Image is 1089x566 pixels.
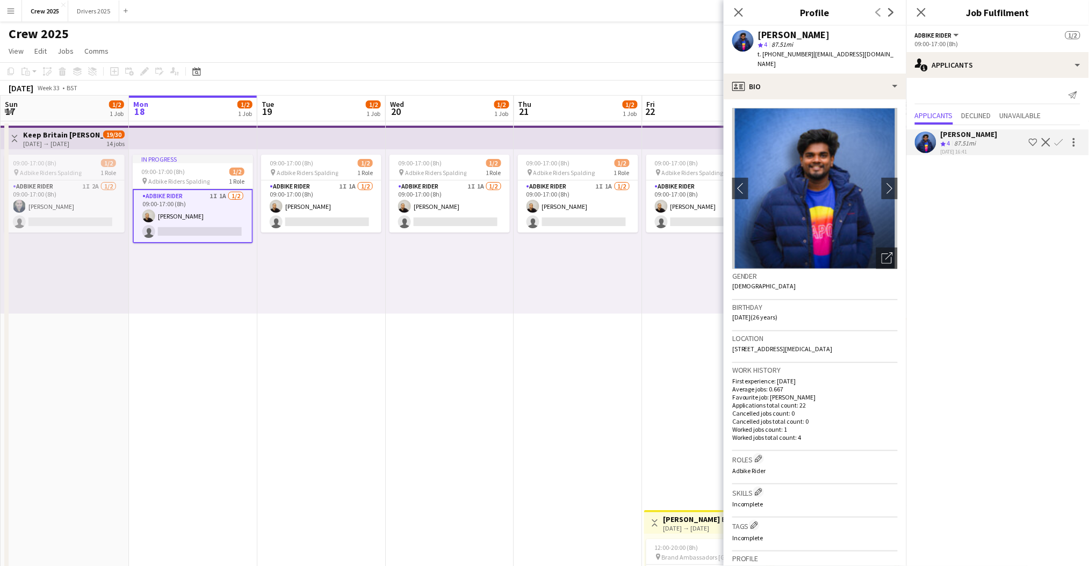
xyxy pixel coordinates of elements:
[84,46,109,56] span: Comms
[517,105,532,118] span: 21
[4,180,125,233] app-card-role: Adbike Rider1I2A1/209:00-17:00 (8h)[PERSON_NAME]
[962,112,991,119] span: Declined
[732,271,898,281] h3: Gender
[662,169,724,177] span: Adbike Riders Spalding
[732,313,778,321] span: [DATE] (26 years)
[732,345,833,353] span: [STREET_ADDRESS][MEDICAL_DATA]
[732,409,898,417] p: Cancelled jobs count: 0
[953,139,978,148] div: 87.51mi
[53,44,78,58] a: Jobs
[101,159,116,167] span: 1/2
[645,105,655,118] span: 22
[405,169,467,177] span: Adbike Riders Spalding
[758,50,814,58] span: t. [PHONE_NUMBER]
[732,302,898,312] h3: Birthday
[57,46,74,56] span: Jobs
[486,159,501,167] span: 1/2
[229,168,244,176] span: 1/2
[765,40,768,48] span: 4
[533,169,595,177] span: Adbike Riders Spalding
[732,282,796,290] span: [DEMOGRAPHIC_DATA]
[106,139,125,148] div: 14 jobs
[947,139,950,147] span: 4
[732,487,898,498] h3: Skills
[262,99,274,109] span: Tue
[724,74,906,99] div: Bio
[758,50,894,68] span: | [EMAIL_ADDRESS][DOMAIN_NAME]
[133,99,148,109] span: Mon
[9,26,69,42] h1: Crew 2025
[9,83,33,93] div: [DATE]
[133,155,253,243] app-job-card: In progress09:00-17:00 (8h)1/2 Adbike Riders Spalding1 RoleAdbike Rider1I1A1/209:00-17:00 (8h)[PE...
[732,534,898,542] p: Incomplete
[732,425,898,433] p: Worked jobs count: 1
[390,99,404,109] span: Wed
[623,100,638,108] span: 1/2
[915,31,961,39] button: Adbike Rider
[34,46,47,56] span: Edit
[238,110,252,118] div: 1 Job
[732,554,898,563] h3: Profile
[664,514,744,524] h3: [PERSON_NAME] BAs [GEOGRAPHIC_DATA]
[260,105,274,118] span: 19
[732,500,898,508] p: Incomplete
[109,100,124,108] span: 1/2
[67,84,77,92] div: BST
[646,155,767,233] app-job-card: 09:00-17:00 (8h)1/2 Adbike Riders Spalding1 RoleAdbike Rider1I1A1/209:00-17:00 (8h)[PERSON_NAME]
[132,105,148,118] span: 18
[732,401,898,409] p: Applications total count: 22
[655,159,698,167] span: 09:00-17:00 (8h)
[906,5,1089,19] h3: Job Fulfilment
[9,46,24,56] span: View
[390,155,510,233] app-job-card: 09:00-17:00 (8h)1/2 Adbike Riders Spalding1 RoleAdbike Rider1I1A1/209:00-17:00 (8h)[PERSON_NAME]
[518,155,638,233] app-job-card: 09:00-17:00 (8h)1/2 Adbike Riders Spalding1 RoleAdbike Rider1I1A1/209:00-17:00 (8h)[PERSON_NAME]
[732,108,898,269] img: Crew avatar or photo
[941,129,998,139] div: [PERSON_NAME]
[646,180,767,233] app-card-role: Adbike Rider1I1A1/209:00-17:00 (8h)[PERSON_NAME]
[1065,31,1080,39] span: 1/2
[655,543,698,552] span: 12:00-20:00 (8h)
[915,40,1080,48] div: 09:00-17:00 (8h)
[4,155,125,233] app-job-card: 09:00-17:00 (8h)1/2 Adbike Riders Spalding1 RoleAdbike Rider1I2A1/209:00-17:00 (8h)[PERSON_NAME]
[103,130,125,139] span: 19/30
[647,99,655,109] span: Fri
[941,148,998,155] div: [DATE] 16:41
[494,100,509,108] span: 1/2
[35,84,62,92] span: Week 33
[237,100,253,108] span: 1/2
[358,159,373,167] span: 1/2
[390,180,510,233] app-card-role: Adbike Rider1I1A1/209:00-17:00 (8h)[PERSON_NAME]
[732,393,898,401] p: Favourite job: [PERSON_NAME]
[527,159,570,167] span: 09:00-17:00 (8h)
[366,100,381,108] span: 1/2
[4,44,28,58] a: View
[662,553,742,561] span: Brand Ambassadors [GEOGRAPHIC_DATA]
[13,159,56,167] span: 09:00-17:00 (8h)
[270,159,313,167] span: 09:00-17:00 (8h)
[398,159,442,167] span: 09:00-17:00 (8h)
[732,385,898,393] p: Average jobs: 0.667
[732,377,898,385] p: First experience: [DATE]
[732,520,898,531] h3: Tags
[664,524,744,532] div: [DATE] → [DATE]
[229,177,244,185] span: 1 Role
[261,180,381,233] app-card-role: Adbike Rider1I1A1/209:00-17:00 (8h)[PERSON_NAME]
[732,333,898,343] h3: Location
[732,453,898,465] h3: Roles
[261,155,381,233] app-job-card: 09:00-17:00 (8h)1/2 Adbike Riders Spalding1 RoleAdbike Rider1I1A1/209:00-17:00 (8h)[PERSON_NAME]
[22,1,68,21] button: Crew 2025
[3,105,18,118] span: 17
[141,168,185,176] span: 09:00-17:00 (8h)
[732,417,898,425] p: Cancelled jobs total count: 0
[68,1,119,21] button: Drivers 2025
[518,180,638,233] app-card-role: Adbike Rider1I1A1/209:00-17:00 (8h)[PERSON_NAME]
[23,140,103,148] div: [DATE] → [DATE]
[486,169,501,177] span: 1 Role
[732,365,898,375] h3: Work history
[23,130,103,140] h3: Keep Britain [PERSON_NAME]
